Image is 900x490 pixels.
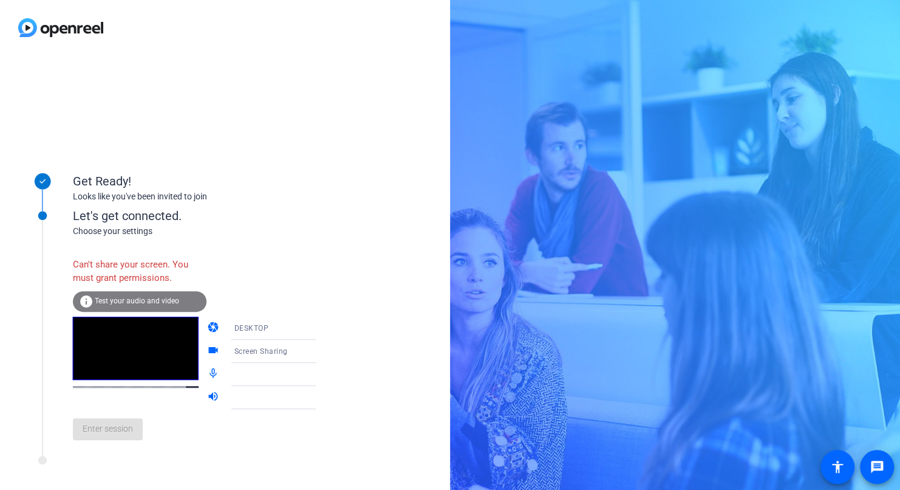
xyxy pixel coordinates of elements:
[830,460,845,474] mat-icon: accessibility
[206,390,221,405] mat-icon: volume_up
[206,367,221,382] mat-icon: mic_none
[73,207,341,225] div: Let's get connected.
[870,460,884,474] mat-icon: message
[234,324,268,333] span: DESKTOP
[206,321,221,336] mat-icon: camera
[79,294,94,309] mat-icon: info
[73,252,206,291] div: Can't share your screen. You must grant permissions.
[234,347,287,356] span: Screen Sharing
[73,225,341,238] div: Choose your settings
[73,190,316,203] div: Looks like you've been invited to join
[95,297,179,305] span: Test your audio and video
[73,172,316,190] div: Get Ready!
[206,344,221,359] mat-icon: videocam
